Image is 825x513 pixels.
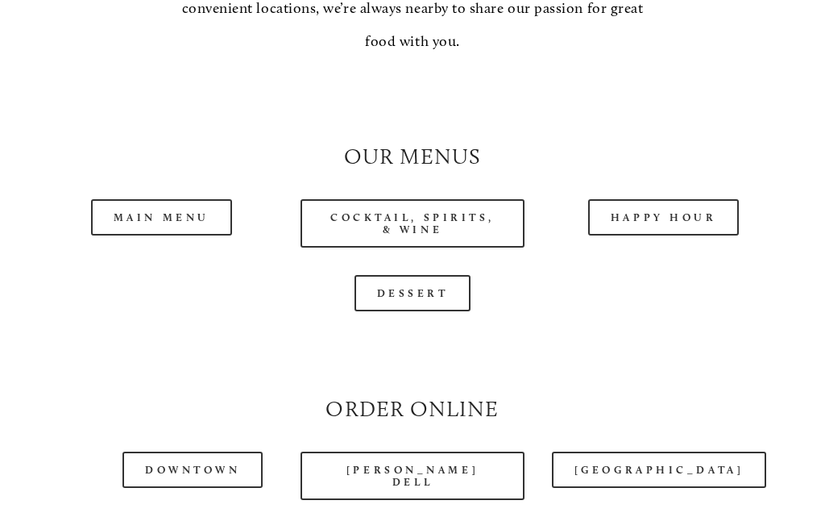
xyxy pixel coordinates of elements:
a: [PERSON_NAME] Dell [301,452,524,500]
a: Main Menu [91,199,232,236]
h2: Order Online [49,394,775,424]
h2: Our Menus [49,141,775,172]
a: Happy Hour [588,199,740,236]
a: Downtown [122,452,263,488]
a: [GEOGRAPHIC_DATA] [552,452,766,488]
a: Dessert [354,275,471,311]
a: Cocktail, Spirits, & Wine [301,199,524,248]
